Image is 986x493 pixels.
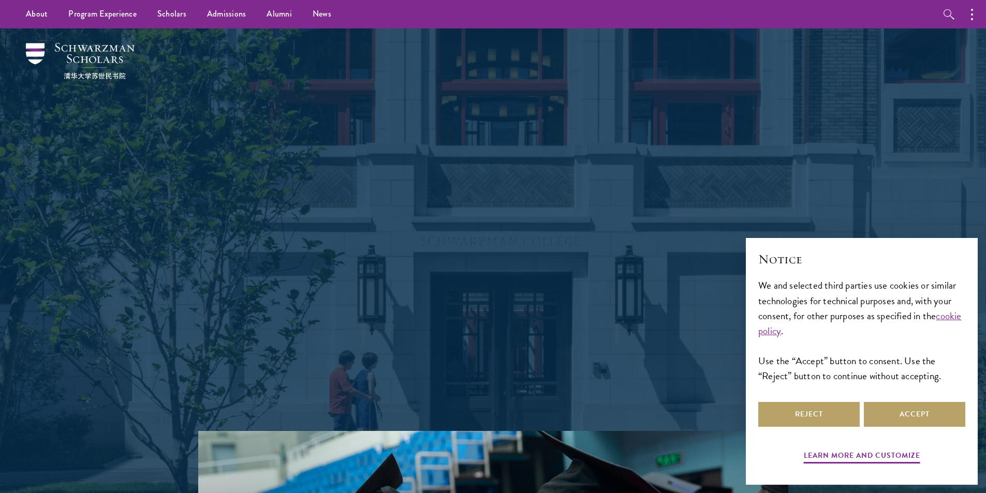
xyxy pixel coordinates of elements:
[758,278,965,383] div: We and selected third parties use cookies or similar technologies for technical purposes and, wit...
[758,308,962,338] a: cookie policy
[864,402,965,427] button: Accept
[758,402,860,427] button: Reject
[804,449,920,465] button: Learn more and customize
[26,43,135,79] img: Schwarzman Scholars
[758,250,965,268] h2: Notice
